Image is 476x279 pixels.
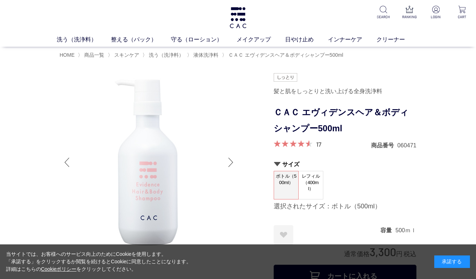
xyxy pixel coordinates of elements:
[401,14,418,20] p: RANKING
[227,52,343,58] a: ＣＡＣ エヴィデンスヘア＆ボディシャンプー500ml
[454,6,470,20] a: CART
[427,6,444,20] a: LOGIN
[299,171,323,194] span: レフィル（400ml）
[380,227,395,234] dt: 容量
[454,14,470,20] p: CART
[285,35,328,44] a: 日やけ止め
[147,52,184,58] a: 洗う（洗浄料）
[60,73,238,252] img: ＣＡＣ エヴィデンスヘア＆ボディシャンプー500ml ボトル（500ml）
[171,35,237,44] a: 守る（ローション）
[83,52,104,58] a: 商品一覧
[376,35,419,44] a: クリーナー
[228,52,343,58] span: ＣＡＣ エヴィデンスヘア＆ボディシャンプー500ml
[60,52,75,58] a: HOME
[371,142,397,149] dt: 商品番号
[328,35,376,44] a: インナーケア
[274,161,416,168] h2: サイズ
[427,14,444,20] p: LOGIN
[401,6,418,20] a: RANKING
[108,52,141,59] li: 〉
[187,52,220,59] li: 〉
[274,202,416,211] div: 選択されたサイズ：ボトル（500ml）
[229,7,247,28] img: logo
[316,140,321,148] a: 17
[192,52,218,58] a: 液体洗浄料
[142,52,186,59] li: 〉
[193,52,218,58] span: 液体洗浄料
[397,142,416,149] dd: 060471
[41,266,77,272] a: Cookieポリシー
[111,35,171,44] a: 整える（パック）
[274,85,416,97] div: 髪と肌をしっとりと洗い上げる全身洗浄料
[434,255,470,268] div: 承諾する
[375,6,392,20] a: SEARCH
[149,52,184,58] span: 洗う（洗浄料）
[274,73,297,82] img: しっとり
[237,35,285,44] a: メイクアップ
[274,225,293,245] a: お気に入りに登録する
[222,52,345,59] li: 〉
[274,105,416,137] h1: ＣＡＣ エヴィデンスヘア＆ボディシャンプー500ml
[84,52,104,58] span: 商品一覧
[375,14,392,20] p: SEARCH
[6,250,192,273] div: 当サイトでは、お客様へのサービス向上のためにCookieを使用します。 「承諾する」をクリックするか閲覧を続けるとCookieに同意したことになります。 詳細はこちらの をクリックしてください。
[78,52,106,59] li: 〉
[114,52,139,58] span: スキンケア
[395,227,416,234] dd: 500ｍｌ
[274,171,298,192] span: ボトル（500ml）
[57,35,111,44] a: 洗う（洗浄料）
[113,52,139,58] a: スキンケア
